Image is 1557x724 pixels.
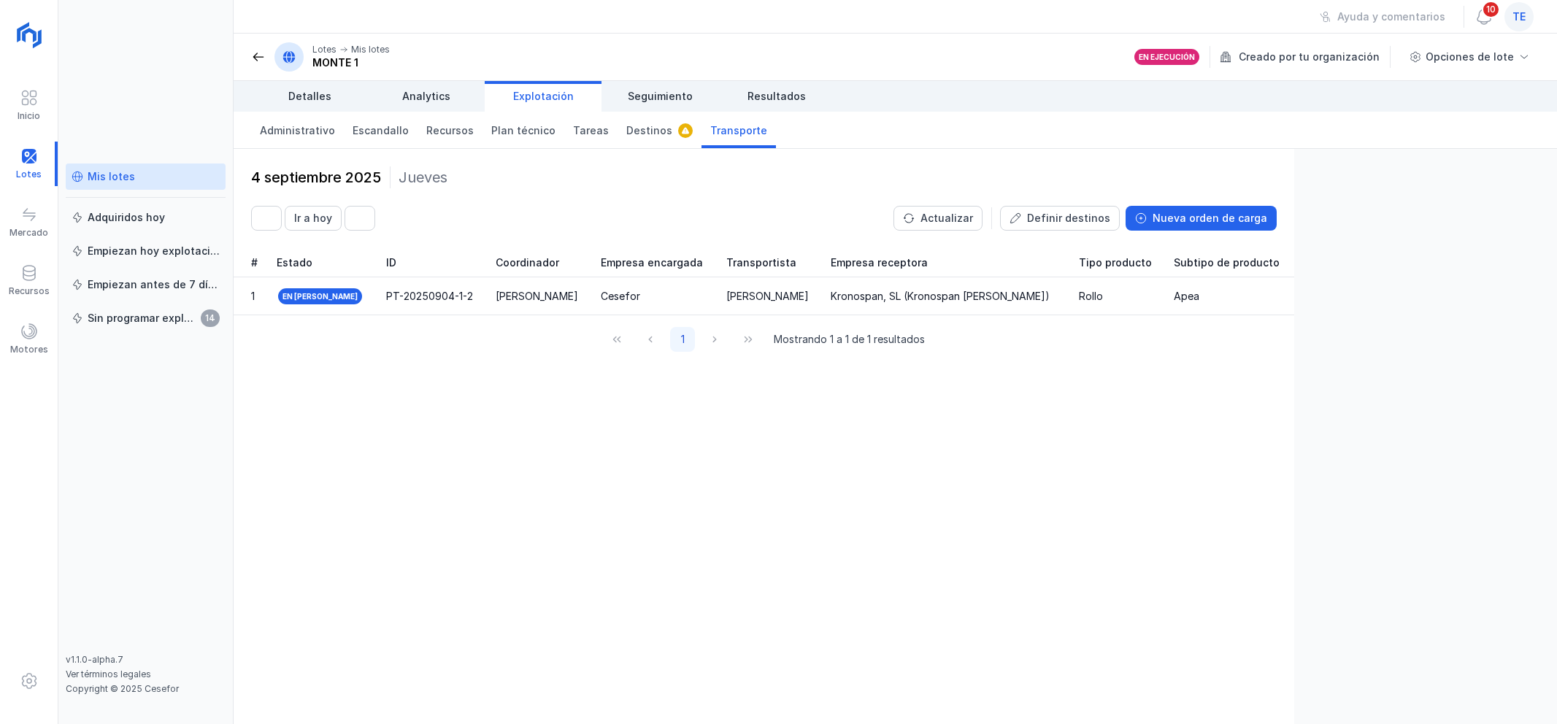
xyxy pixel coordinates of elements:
[1174,289,1199,304] div: Apea
[277,255,312,270] span: Estado
[66,669,151,679] a: Ver términos legales
[288,89,331,104] span: Detalles
[1079,289,1103,304] div: Rollo
[10,344,48,355] div: Motores
[386,289,473,304] div: PT-20250904-1-2
[1027,211,1110,226] div: Definir destinos
[11,17,47,53] img: logoRight.svg
[1079,255,1152,270] span: Tipo producto
[88,210,165,225] div: Adquiridos hoy
[66,683,226,695] div: Copyright © 2025 Cesefor
[1126,206,1277,231] button: Nueva orden de carga
[277,287,364,306] div: En [PERSON_NAME]
[710,123,767,138] span: Transporte
[66,204,226,231] a: Adquiridos hoy
[312,44,337,55] div: Lotes
[351,44,390,55] div: Mis lotes
[88,311,196,326] div: Sin programar explotación
[1153,211,1267,226] div: Nueva orden de carga
[496,289,578,304] div: [PERSON_NAME]
[251,255,258,270] span: #
[726,255,796,270] span: Transportista
[260,123,335,138] span: Administrativo
[66,654,226,666] div: v1.1.0-alpha.7
[1337,9,1445,24] div: Ayuda y comentarios
[726,289,809,304] div: [PERSON_NAME]
[1482,1,1500,18] span: 10
[399,167,447,188] div: Jueves
[1139,52,1195,62] div: En ejecución
[386,255,396,270] span: ID
[251,289,255,304] div: 1
[831,255,928,270] span: Empresa receptora
[1310,4,1455,29] button: Ayuda y comentarios
[402,89,450,104] span: Analytics
[893,206,983,231] button: Actualizar
[9,285,50,297] div: Recursos
[426,123,474,138] span: Recursos
[491,123,555,138] span: Plan técnico
[251,81,368,112] a: Detalles
[485,81,601,112] a: Explotación
[1426,50,1514,64] div: Opciones de lote
[353,123,409,138] span: Escandallo
[312,55,390,70] div: MONTE 1
[496,255,559,270] span: Coordinador
[601,81,718,112] a: Seguimiento
[1220,46,1393,68] div: Creado por tu organización
[718,81,835,112] a: Resultados
[201,309,220,327] span: 14
[18,110,40,122] div: Inicio
[1512,9,1526,24] span: te
[1000,206,1120,231] button: Definir destinos
[601,255,703,270] span: Empresa encargada
[601,289,640,304] div: Cesefor
[626,123,672,138] span: Destinos
[66,305,226,331] a: Sin programar explotación14
[670,327,695,352] button: Page 1
[564,112,618,148] a: Tareas
[66,163,226,190] a: Mis lotes
[344,112,418,148] a: Escandallo
[66,271,226,298] a: Empiezan antes de 7 días
[368,81,485,112] a: Analytics
[88,277,220,292] div: Empiezan antes de 7 días
[483,112,564,148] a: Plan técnico
[573,123,609,138] span: Tareas
[251,112,344,148] a: Administrativo
[294,211,332,226] div: Ir a hoy
[831,289,1050,304] div: Kronospan, SL (Kronospan [PERSON_NAME])
[920,211,973,226] div: Actualizar
[628,89,693,104] span: Seguimiento
[88,244,220,258] div: Empiezan hoy explotación
[618,112,701,148] a: Destinos
[1174,255,1280,270] span: Subtipo de producto
[88,169,135,184] div: Mis lotes
[66,238,226,264] a: Empiezan hoy explotación
[747,89,806,104] span: Resultados
[418,112,483,148] a: Recursos
[774,332,925,347] span: Mostrando 1 a 1 de 1 resultados
[9,227,48,239] div: Mercado
[251,167,381,188] div: 4 septiembre 2025
[701,112,776,148] a: Transporte
[285,206,342,231] button: Ir a hoy
[513,89,574,104] span: Explotación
